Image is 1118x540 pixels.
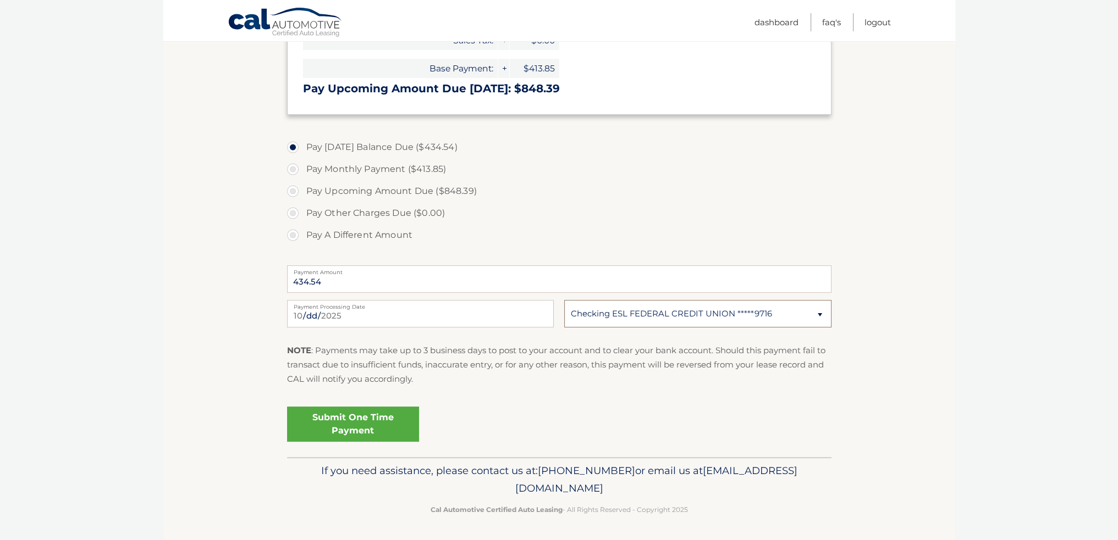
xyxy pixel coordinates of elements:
[287,300,554,327] input: Payment Date
[303,59,498,78] span: Base Payment:
[754,13,798,31] a: Dashboard
[510,59,559,78] span: $413.85
[287,407,419,442] a: Submit One Time Payment
[294,504,824,515] p: - All Rights Reserved - Copyright 2025
[498,59,509,78] span: +
[228,7,343,39] a: Cal Automotive
[287,136,831,158] label: Pay [DATE] Balance Due ($434.54)
[822,13,841,31] a: FAQ's
[294,462,824,497] p: If you need assistance, please contact us at: or email us at
[303,82,816,96] h3: Pay Upcoming Amount Due [DATE]: $848.39
[864,13,891,31] a: Logout
[287,180,831,202] label: Pay Upcoming Amount Due ($848.39)
[538,464,635,477] span: [PHONE_NUMBER]
[287,265,831,274] label: Payment Amount
[287,300,554,309] label: Payment Processing Date
[287,343,831,387] p: : Payments may take up to 3 business days to post to your account and to clear your bank account....
[287,265,831,293] input: Payment Amount
[431,505,563,514] strong: Cal Automotive Certified Auto Leasing
[287,345,311,355] strong: NOTE
[287,224,831,246] label: Pay A Different Amount
[287,158,831,180] label: Pay Monthly Payment ($413.85)
[515,464,797,494] span: [EMAIL_ADDRESS][DOMAIN_NAME]
[287,202,831,224] label: Pay Other Charges Due ($0.00)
